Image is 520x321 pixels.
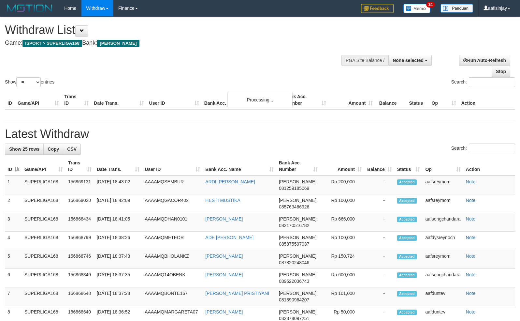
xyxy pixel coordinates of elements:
th: User ID: activate to sort column ascending [142,157,203,176]
label: Search: [451,144,515,153]
a: Note [466,198,476,203]
a: Note [466,272,476,277]
h1: Latest Withdraw [5,128,515,141]
span: [PERSON_NAME] [97,40,139,47]
td: 7 [5,287,22,306]
td: Rp 200,000 [320,176,365,194]
td: SUPERLIGA168 [22,213,65,232]
span: Copy 082378097251 to clipboard [279,316,309,321]
td: Rp 101,000 [320,287,365,306]
a: ARDI [PERSON_NAME] [205,179,255,184]
td: - [365,176,395,194]
label: Show entries [5,77,54,87]
th: Balance: activate to sort column ascending [365,157,395,176]
th: Bank Acc. Name: activate to sort column ascending [203,157,276,176]
a: Note [466,253,476,259]
span: Accepted [397,291,417,297]
a: Note [466,291,476,296]
td: [DATE] 18:37:35 [94,269,142,287]
td: AAAAMQDHAN0101 [142,213,203,232]
a: Stop [492,66,510,77]
div: PGA Site Balance / [341,55,388,66]
td: 5 [5,250,22,269]
td: 2 [5,194,22,213]
td: Rp 600,000 [320,269,365,287]
td: [DATE] 18:42:09 [94,194,142,213]
td: SUPERLIGA168 [22,250,65,269]
td: 156868434 [65,213,94,232]
td: [DATE] 18:37:43 [94,250,142,269]
th: Trans ID: activate to sort column ascending [65,157,94,176]
th: Action [463,157,515,176]
td: AAAAMQGACOR402 [142,194,203,213]
span: Copy 081390964207 to clipboard [279,297,309,302]
th: Game/API [15,91,62,109]
span: CSV [67,146,77,152]
a: Copy [43,144,63,155]
td: [DATE] 18:37:28 [94,287,142,306]
a: [PERSON_NAME] [205,253,243,259]
th: Status: activate to sort column ascending [395,157,423,176]
td: aafsreymom [423,176,463,194]
td: AAAAMQSEMBUR [142,176,203,194]
a: Note [466,235,476,240]
span: Copy 089522036743 to clipboard [279,279,309,284]
td: aafduntev [423,287,463,306]
img: MOTION_logo.png [5,3,54,13]
span: None selected [393,58,424,63]
select: Showentries [16,77,41,87]
td: 4 [5,232,22,250]
a: [PERSON_NAME] [205,309,243,314]
td: aafsengchandara [423,269,463,287]
span: [PERSON_NAME] [279,291,316,296]
th: Trans ID [62,91,91,109]
a: [PERSON_NAME] [205,272,243,277]
td: - [365,213,395,232]
td: aafsreymom [423,250,463,269]
span: [PERSON_NAME] [279,198,316,203]
td: 156868648 [65,287,94,306]
span: Copy 085875597037 to clipboard [279,241,309,247]
td: aafsreymom [423,194,463,213]
span: Accepted [397,217,417,222]
a: Note [466,309,476,314]
td: 156868349 [65,269,94,287]
td: [DATE] 18:41:05 [94,213,142,232]
a: CSV [63,144,81,155]
th: Amount: activate to sort column ascending [320,157,365,176]
td: Rp 100,000 [320,194,365,213]
a: Note [466,216,476,222]
span: Accepted [397,272,417,278]
td: 1 [5,176,22,194]
span: Accepted [397,310,417,315]
td: - [365,250,395,269]
th: Game/API: activate to sort column ascending [22,157,65,176]
h4: Game: Bank: [5,40,340,46]
button: None selected [388,55,432,66]
th: Amount [329,91,375,109]
th: ID [5,91,15,109]
span: [PERSON_NAME] [279,235,316,240]
a: Note [466,179,476,184]
span: 34 [426,2,435,8]
a: [PERSON_NAME] [205,216,243,222]
img: Button%20Memo.svg [403,4,431,13]
th: Balance [375,91,406,109]
td: 156869131 [65,176,94,194]
td: SUPERLIGA168 [22,232,65,250]
td: AAAAMQMETEOR [142,232,203,250]
td: 156868799 [65,232,94,250]
span: Copy 081259185069 to clipboard [279,186,309,191]
img: Feedback.jpg [361,4,394,13]
span: Copy 085763466926 to clipboard [279,204,309,209]
span: [PERSON_NAME] [279,216,316,222]
span: Accepted [397,235,417,241]
span: ISPORT > SUPERLIGA168 [22,40,82,47]
td: 156868746 [65,250,94,269]
td: - [365,194,395,213]
td: [DATE] 18:38:26 [94,232,142,250]
a: Show 25 rows [5,144,44,155]
span: Copy 082170516782 to clipboard [279,223,309,228]
span: [PERSON_NAME] [279,179,316,184]
td: SUPERLIGA168 [22,287,65,306]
